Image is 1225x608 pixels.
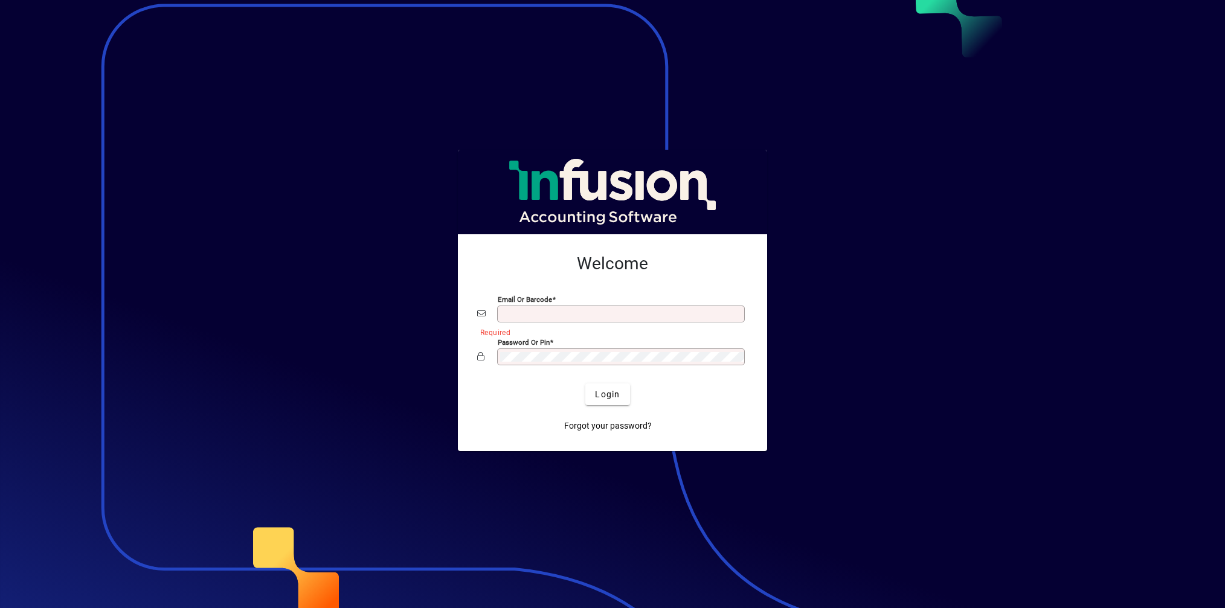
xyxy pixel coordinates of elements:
h2: Welcome [477,254,748,274]
a: Forgot your password? [559,415,657,437]
mat-label: Password or Pin [498,338,550,347]
span: Forgot your password? [564,420,652,432]
button: Login [585,383,629,405]
mat-label: Email or Barcode [498,295,552,304]
mat-error: Required [480,325,738,338]
span: Login [595,388,620,401]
